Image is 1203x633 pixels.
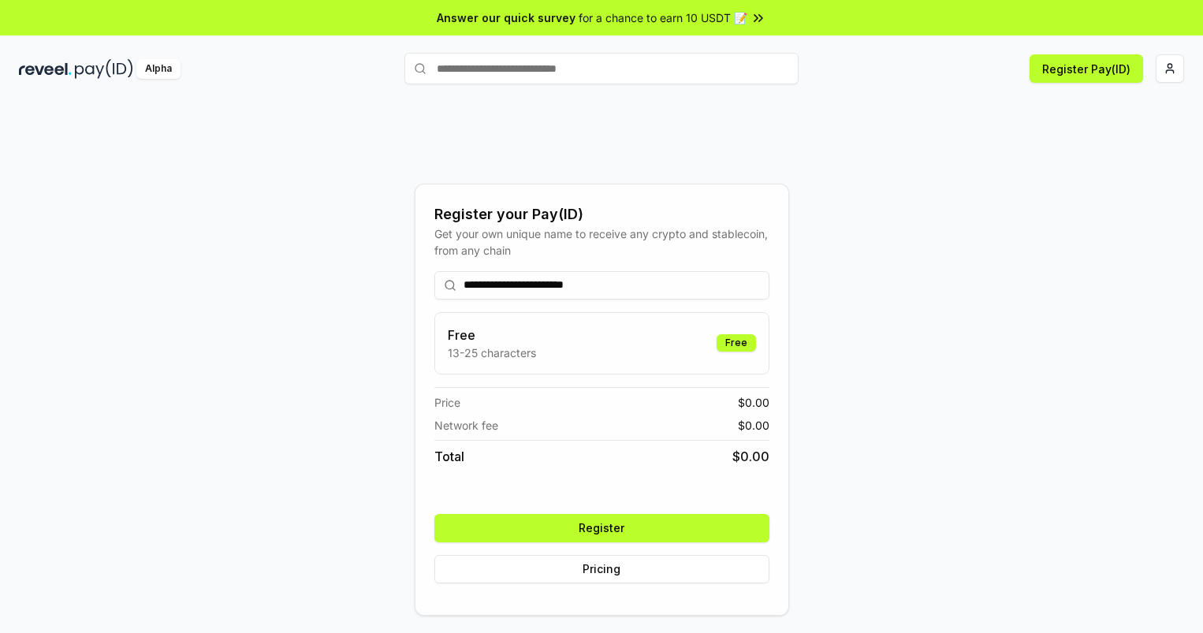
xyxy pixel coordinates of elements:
[448,326,536,344] h3: Free
[738,394,769,411] span: $ 0.00
[434,514,769,542] button: Register
[434,417,498,434] span: Network fee
[136,59,181,79] div: Alpha
[448,344,536,361] p: 13-25 characters
[732,447,769,466] span: $ 0.00
[434,203,769,225] div: Register your Pay(ID)
[75,59,133,79] img: pay_id
[434,555,769,583] button: Pricing
[19,59,72,79] img: reveel_dark
[738,417,769,434] span: $ 0.00
[434,394,460,411] span: Price
[579,9,747,26] span: for a chance to earn 10 USDT 📝
[434,447,464,466] span: Total
[434,225,769,259] div: Get your own unique name to receive any crypto and stablecoin, from any chain
[437,9,575,26] span: Answer our quick survey
[717,334,756,352] div: Free
[1030,54,1143,83] button: Register Pay(ID)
